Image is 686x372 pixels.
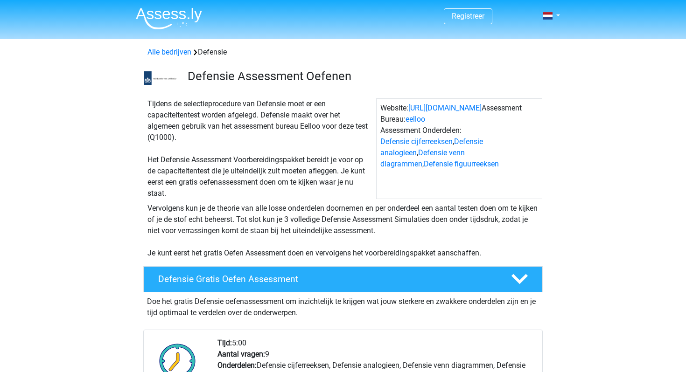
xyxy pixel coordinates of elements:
[380,137,453,146] a: Defensie cijferreeksen
[217,361,257,370] b: Onderdelen:
[452,12,484,21] a: Registreer
[144,98,376,199] div: Tijdens de selectieprocedure van Defensie moet er een capaciteitentest worden afgelegd. Defensie ...
[140,266,546,292] a: Defensie Gratis Oefen Assessment
[143,292,543,318] div: Doe het gratis Defensie oefenassessment om inzichtelijk te krijgen wat jouw sterkere en zwakkere ...
[424,159,499,168] a: Defensie figuurreeksen
[380,137,483,157] a: Defensie analogieen
[147,48,191,56] a: Alle bedrijven
[408,103,482,112] a: [URL][DOMAIN_NAME]
[158,274,496,284] h4: Defensie Gratis Oefen Assessment
[217,338,232,347] b: Tijd:
[406,115,425,124] a: eelloo
[380,148,465,168] a: Defensie venn diagrammen
[188,69,535,83] h3: Defensie Assessment Oefenen
[144,47,542,58] div: Defensie
[136,7,202,29] img: Assessly
[376,98,542,199] div: Website: Assessment Bureau: Assessment Onderdelen: , , ,
[144,203,542,259] div: Vervolgens kun je de theorie van alle losse onderdelen doornemen en per onderdeel een aantal test...
[217,350,265,358] b: Aantal vragen:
